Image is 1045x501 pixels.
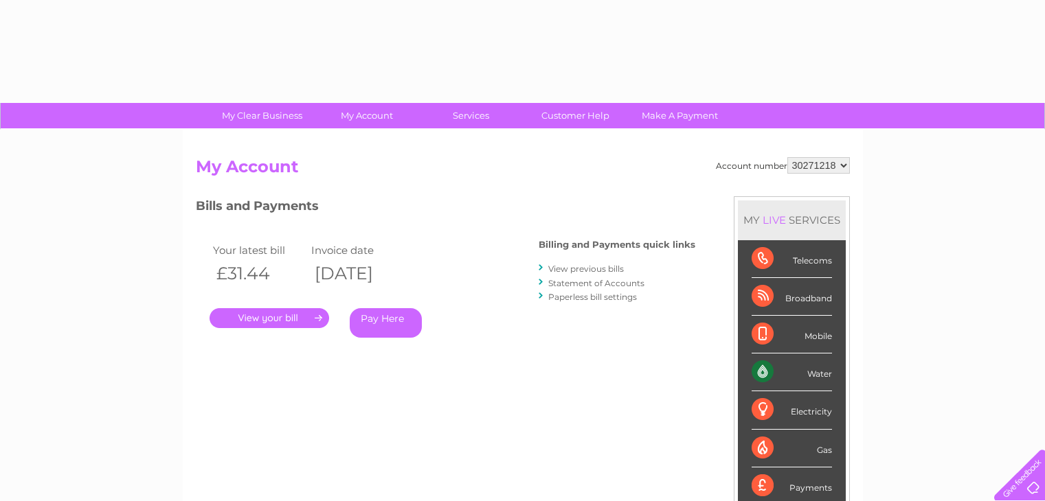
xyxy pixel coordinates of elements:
[196,157,850,183] h2: My Account
[548,278,644,288] a: Statement of Accounts
[752,353,832,391] div: Water
[752,430,832,467] div: Gas
[623,103,737,128] a: Make A Payment
[210,241,308,259] td: Your latest bill
[210,308,329,328] a: .
[539,240,695,250] h4: Billing and Payments quick links
[752,240,832,278] div: Telecoms
[308,259,407,288] th: [DATE]
[548,292,637,302] a: Paperless bill settings
[738,200,846,240] div: MY SERVICES
[752,391,832,429] div: Electricity
[205,103,319,128] a: My Clear Business
[196,196,695,220] h3: Bills and Payments
[310,103,423,128] a: My Account
[752,316,832,353] div: Mobile
[210,259,308,288] th: £31.44
[519,103,632,128] a: Customer Help
[414,103,528,128] a: Services
[548,264,624,274] a: View previous bills
[752,278,832,316] div: Broadband
[760,213,789,226] div: LIVE
[350,308,422,338] a: Pay Here
[308,241,407,259] td: Invoice date
[716,157,850,174] div: Account number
